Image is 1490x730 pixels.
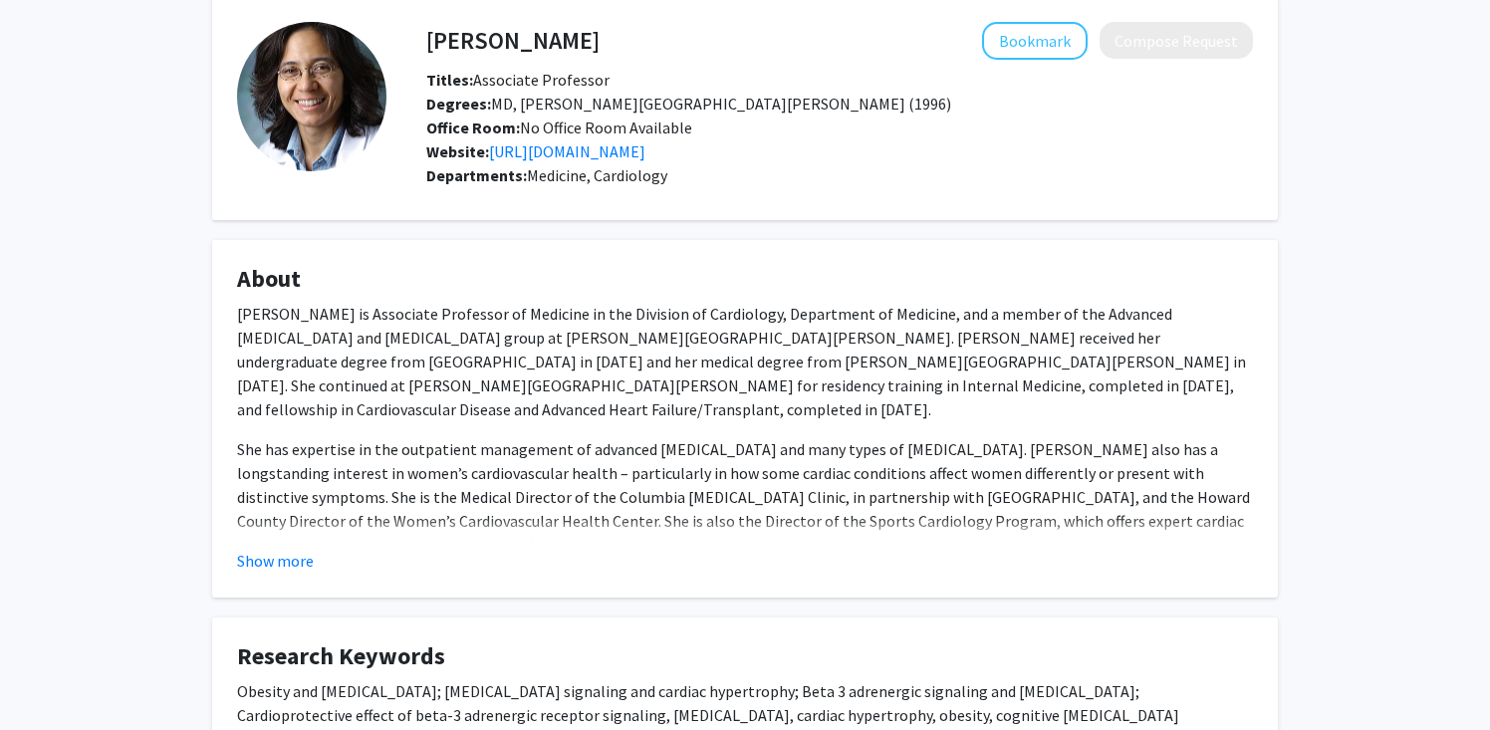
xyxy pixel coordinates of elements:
b: Titles: [426,70,473,90]
b: Office Room: [426,118,520,137]
button: Show more [237,549,314,573]
p: Obesity and [MEDICAL_DATA]; [MEDICAL_DATA] signaling and cardiac hypertrophy; Beta 3 adrenergic s... [237,679,1253,727]
h4: [PERSON_NAME] [426,22,600,59]
button: Add Lili Barouch to Bookmarks [982,22,1088,60]
span: Medicine, Cardiology [527,165,667,185]
span: No Office Room Available [426,118,692,137]
p: She has expertise in the outpatient management of advanced [MEDICAL_DATA] and many types of [MEDI... [237,437,1253,557]
span: Associate Professor [426,70,610,90]
img: Profile Picture [237,22,386,171]
a: Opens in a new tab [489,141,645,161]
b: Degrees: [426,94,491,114]
h4: About [237,265,1253,294]
span: MD, [PERSON_NAME][GEOGRAPHIC_DATA][PERSON_NAME] (1996) [426,94,951,114]
p: [PERSON_NAME] is Associate Professor of Medicine in the Division of Cardiology, Department of Med... [237,302,1253,421]
b: Departments: [426,165,527,185]
h4: Research Keywords [237,642,1253,671]
button: Compose Request to Lili Barouch [1100,22,1253,59]
b: Website: [426,141,489,161]
iframe: Chat [15,640,85,715]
